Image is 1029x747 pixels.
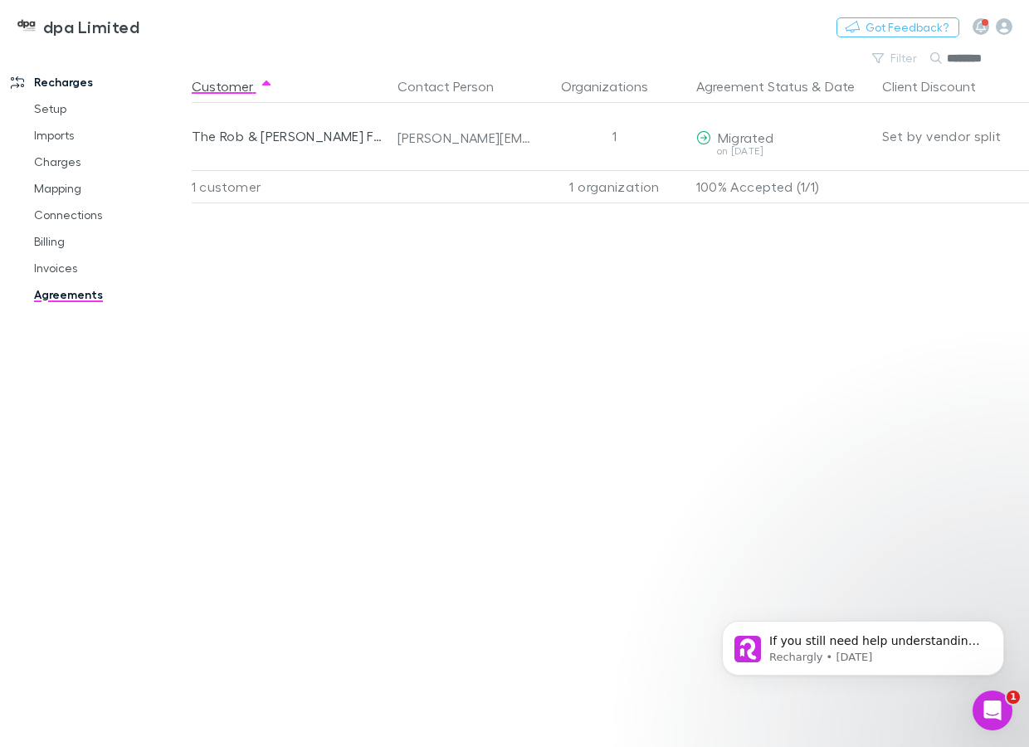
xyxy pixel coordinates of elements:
[192,70,273,103] button: Customer
[696,70,808,103] button: Agreement Status
[397,129,534,146] div: [PERSON_NAME][EMAIL_ADDRESS][DOMAIN_NAME]
[397,70,514,103] button: Contact Person
[696,146,869,156] div: on [DATE]
[17,17,37,37] img: dpa Limited's Logo
[718,129,774,145] span: Migrated
[864,48,927,68] button: Filter
[43,17,139,37] h3: dpa Limited
[540,103,690,169] div: 1
[1007,691,1020,704] span: 1
[17,122,200,149] a: Imports
[540,170,690,203] div: 1 organization
[825,70,855,103] button: Date
[17,281,200,308] a: Agreements
[836,17,959,37] button: Got Feedback?
[17,95,200,122] a: Setup
[192,170,391,203] div: 1 customer
[17,255,200,281] a: Invoices
[17,175,200,202] a: Mapping
[561,70,668,103] button: Organizations
[17,149,200,175] a: Charges
[882,70,996,103] button: Client Discount
[696,171,869,203] p: 100% Accepted (1/1)
[192,103,384,169] div: The Rob & [PERSON_NAME] Family Trust
[17,228,200,255] a: Billing
[17,202,200,228] a: Connections
[7,7,149,46] a: dpa Limited
[697,586,1029,702] iframe: Intercom notifications message
[696,70,869,103] div: &
[973,691,1012,730] iframe: Intercom live chat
